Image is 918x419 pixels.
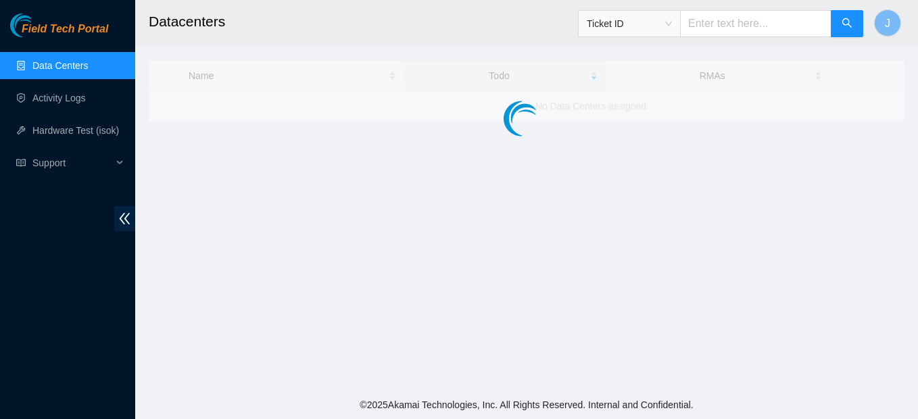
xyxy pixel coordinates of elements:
[114,206,135,231] span: double-left
[842,18,852,30] span: search
[32,149,112,176] span: Support
[831,10,863,37] button: search
[135,391,918,419] footer: © 2025 Akamai Technologies, Inc. All Rights Reserved. Internal and Confidential.
[874,9,901,36] button: J
[680,10,831,37] input: Enter text here...
[587,14,672,34] span: Ticket ID
[10,14,68,37] img: Akamai Technologies
[32,125,119,136] a: Hardware Test (isok)
[32,93,86,103] a: Activity Logs
[10,24,108,42] a: Akamai TechnologiesField Tech Portal
[22,23,108,36] span: Field Tech Portal
[16,158,26,168] span: read
[32,60,88,71] a: Data Centers
[885,15,890,32] span: J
